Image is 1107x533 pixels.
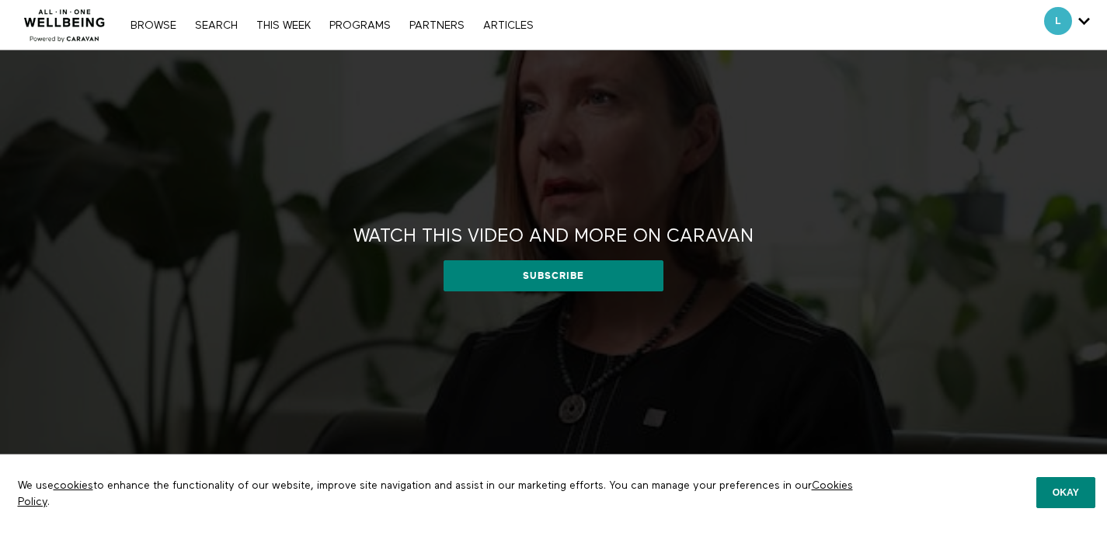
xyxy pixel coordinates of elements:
[6,466,869,521] p: We use to enhance the functionality of our website, improve site navigation and assist in our mar...
[18,480,853,507] a: Cookies Policy
[54,480,93,491] a: cookies
[322,20,399,31] a: PROGRAMS
[353,225,754,249] h2: Watch this video and more on CARAVAN
[402,20,472,31] a: PARTNERS
[475,20,541,31] a: ARTICLES
[123,17,541,33] nav: Primary
[187,20,245,31] a: Search
[123,20,184,31] a: Browse
[1036,477,1095,508] button: Okay
[444,260,663,291] a: Subscribe
[249,20,319,31] a: THIS WEEK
